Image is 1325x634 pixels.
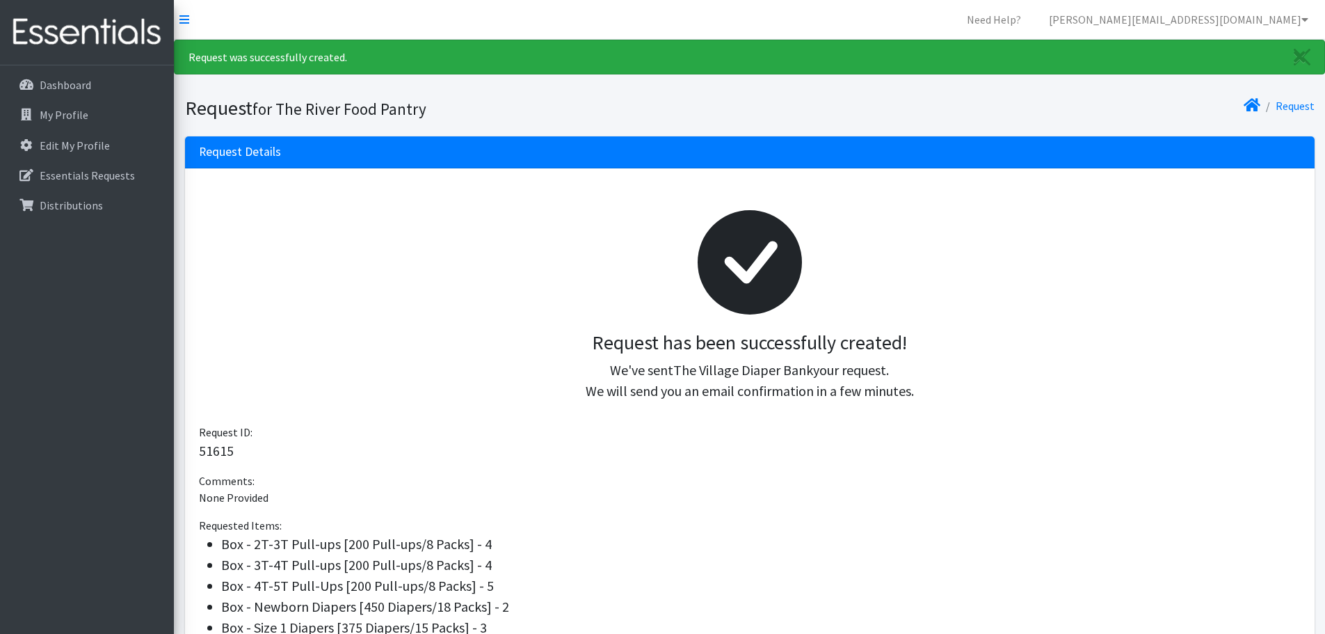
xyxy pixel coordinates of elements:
[40,168,135,182] p: Essentials Requests
[956,6,1032,33] a: Need Help?
[199,425,252,439] span: Request ID:
[6,9,168,56] img: HumanEssentials
[6,71,168,99] a: Dashboard
[221,555,1301,576] li: Box - 3T-4T Pull-ups [200 Pull-ups/8 Packs] - 4
[1280,40,1324,74] a: Close
[199,474,255,488] span: Comments:
[210,331,1290,355] h3: Request has been successfully created!
[1038,6,1319,33] a: [PERSON_NAME][EMAIL_ADDRESS][DOMAIN_NAME]
[210,360,1290,402] p: We've sent your request. We will send you an email confirmation in a few minutes.
[6,101,168,129] a: My Profile
[199,441,1301,461] p: 51615
[199,145,281,159] h3: Request Details
[6,132,168,159] a: Edit My Profile
[252,99,426,119] small: for The River Food Pantry
[174,40,1325,74] div: Request was successfully created.
[221,576,1301,596] li: Box - 4T-5T Pull-Ups [200 Pull-ups/8 Packs] - 5
[40,198,103,212] p: Distributions
[40,138,110,152] p: Edit My Profile
[1276,99,1315,113] a: Request
[221,534,1301,555] li: Box - 2T-3T Pull-ups [200 Pull-ups/8 Packs] - 4
[185,96,745,120] h1: Request
[199,518,282,532] span: Requested Items:
[199,491,268,505] span: None Provided
[40,78,91,92] p: Dashboard
[6,191,168,219] a: Distributions
[221,596,1301,617] li: Box - Newborn Diapers [450 Diapers/18 Packs] - 2
[6,161,168,189] a: Essentials Requests
[40,108,88,122] p: My Profile
[673,361,813,379] span: The Village Diaper Bank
